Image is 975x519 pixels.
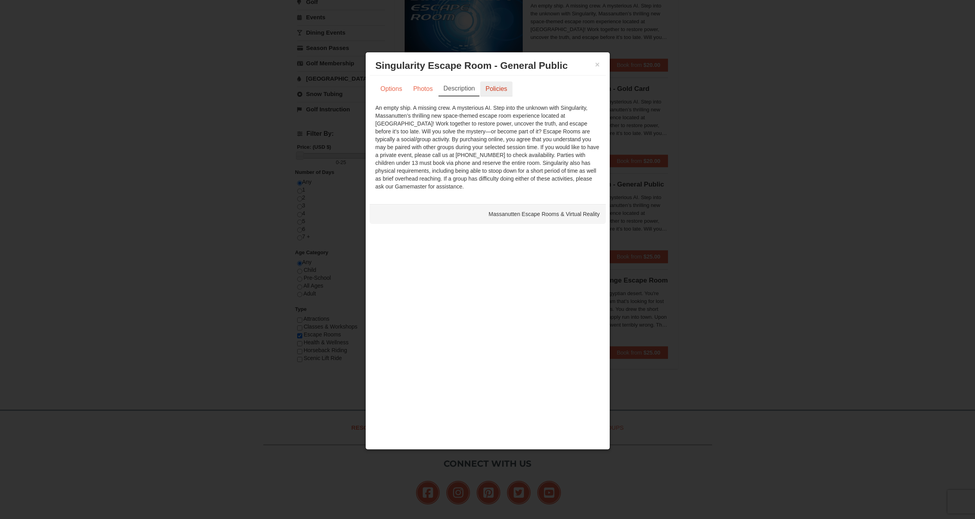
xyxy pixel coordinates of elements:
[376,104,600,190] div: An empty ship. A missing crew. A mysterious AI. Step into the unknown with Singularity, Massanutt...
[595,61,600,68] button: ×
[376,60,600,72] h3: Singularity Escape Room - General Public
[480,81,512,96] a: Policies
[408,81,438,96] a: Photos
[370,204,606,224] div: Massanutten Escape Rooms & Virtual Reality
[376,81,407,96] a: Options
[438,81,479,96] a: Description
